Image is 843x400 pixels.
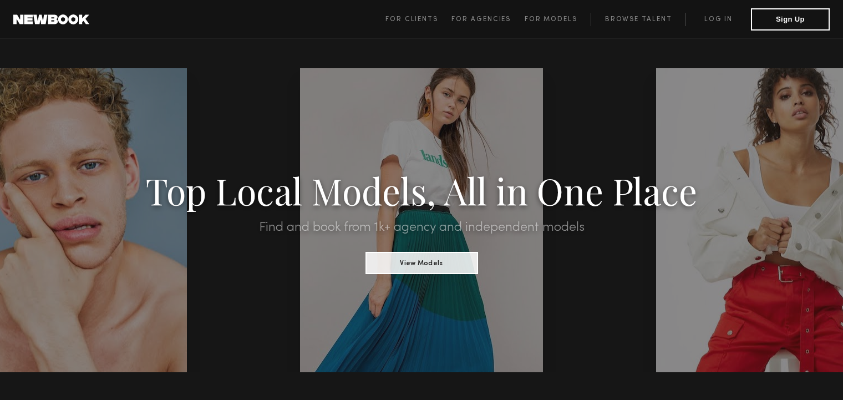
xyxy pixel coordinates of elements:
[385,16,438,23] span: For Clients
[63,221,780,234] h2: Find and book from 1k+ agency and independent models
[591,13,685,26] a: Browse Talent
[525,13,591,26] a: For Models
[751,8,830,31] button: Sign Up
[525,16,577,23] span: For Models
[63,173,780,207] h1: Top Local Models, All in One Place
[385,13,451,26] a: For Clients
[685,13,751,26] a: Log in
[451,16,511,23] span: For Agencies
[365,256,478,268] a: View Models
[451,13,524,26] a: For Agencies
[365,252,478,274] button: View Models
